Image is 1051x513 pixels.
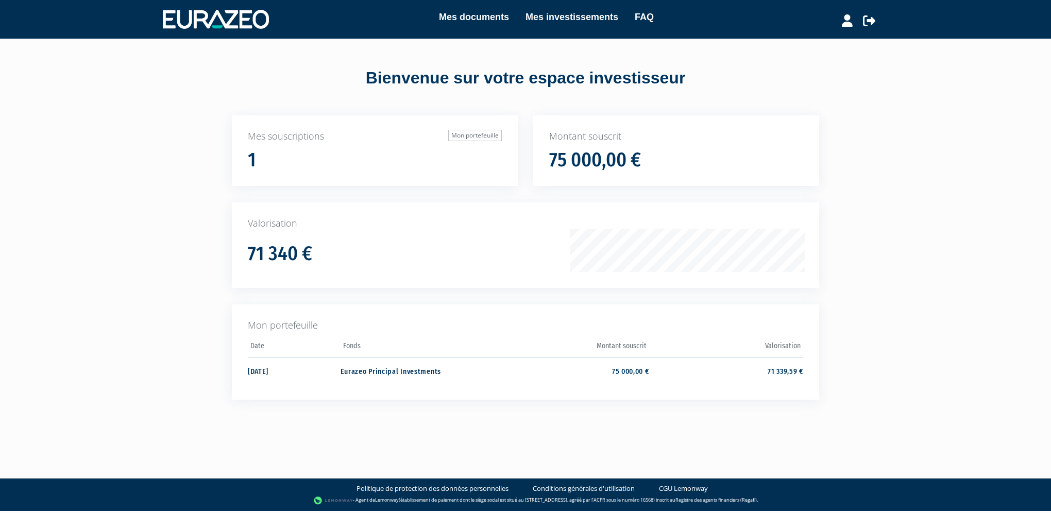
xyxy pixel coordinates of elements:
[549,130,803,143] p: Montant souscrit
[248,357,341,384] td: [DATE]
[248,149,256,171] h1: 1
[649,357,803,384] td: 71 339,59 €
[341,338,495,357] th: Fonds
[248,319,803,332] p: Mon portefeuille
[248,243,312,265] h1: 71 340 €
[163,10,269,28] img: 1732889491-logotype_eurazeo_blanc_rvb.png
[675,497,757,503] a: Registre des agents financiers (Regafi)
[439,10,509,24] a: Mes documents
[525,10,618,24] a: Mes investissements
[248,217,803,230] p: Valorisation
[495,338,649,357] th: Montant souscrit
[375,497,399,503] a: Lemonway
[341,357,495,384] td: Eurazeo Principal Investments
[635,10,654,24] a: FAQ
[314,495,353,506] img: logo-lemonway.png
[209,66,842,90] div: Bienvenue sur votre espace investisseur
[659,484,708,493] a: CGU Lemonway
[533,484,635,493] a: Conditions générales d'utilisation
[248,338,341,357] th: Date
[357,484,508,493] a: Politique de protection des données personnelles
[649,338,803,357] th: Valorisation
[549,149,641,171] h1: 75 000,00 €
[248,130,502,143] p: Mes souscriptions
[448,130,502,141] a: Mon portefeuille
[495,357,649,384] td: 75 000,00 €
[10,495,1041,506] div: - Agent de (établissement de paiement dont le siège social est situé au [STREET_ADDRESS], agréé p...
